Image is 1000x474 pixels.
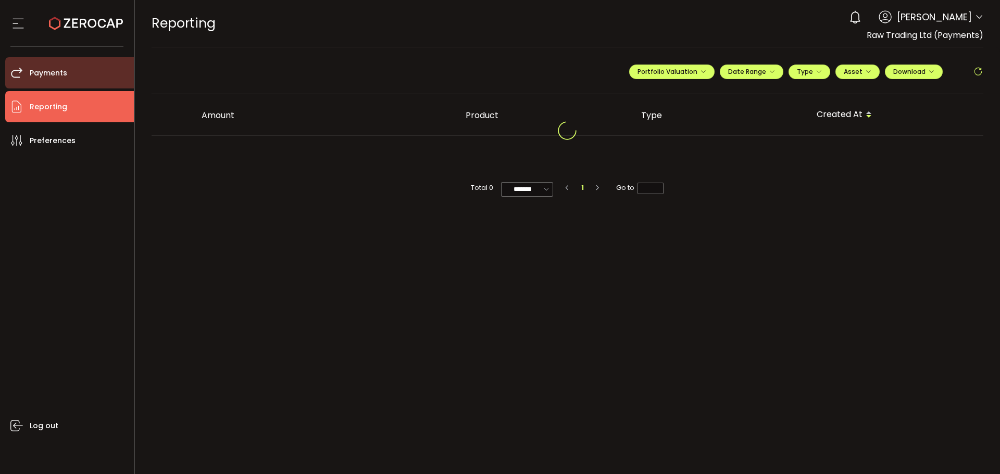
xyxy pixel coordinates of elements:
span: Preferences [30,133,76,148]
button: Download [885,65,943,79]
span: Asset [844,67,863,76]
span: Date Range [728,67,775,76]
span: Raw Trading Ltd (Payments) [867,29,983,41]
span: Download [893,67,934,76]
span: Log out [30,418,58,433]
span: Reporting [30,99,67,114]
button: Type [789,65,830,79]
span: Type [797,67,822,76]
button: Asset [835,65,880,79]
span: Go to [616,182,664,194]
button: Portfolio Valuation [629,65,715,79]
span: [PERSON_NAME] [897,10,972,24]
span: Total 0 [471,182,493,194]
span: Portfolio Valuation [637,67,706,76]
iframe: Chat Widget [948,424,1000,474]
li: 1 [577,182,588,194]
span: Reporting [152,14,216,32]
span: Payments [30,66,67,81]
button: Date Range [720,65,783,79]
